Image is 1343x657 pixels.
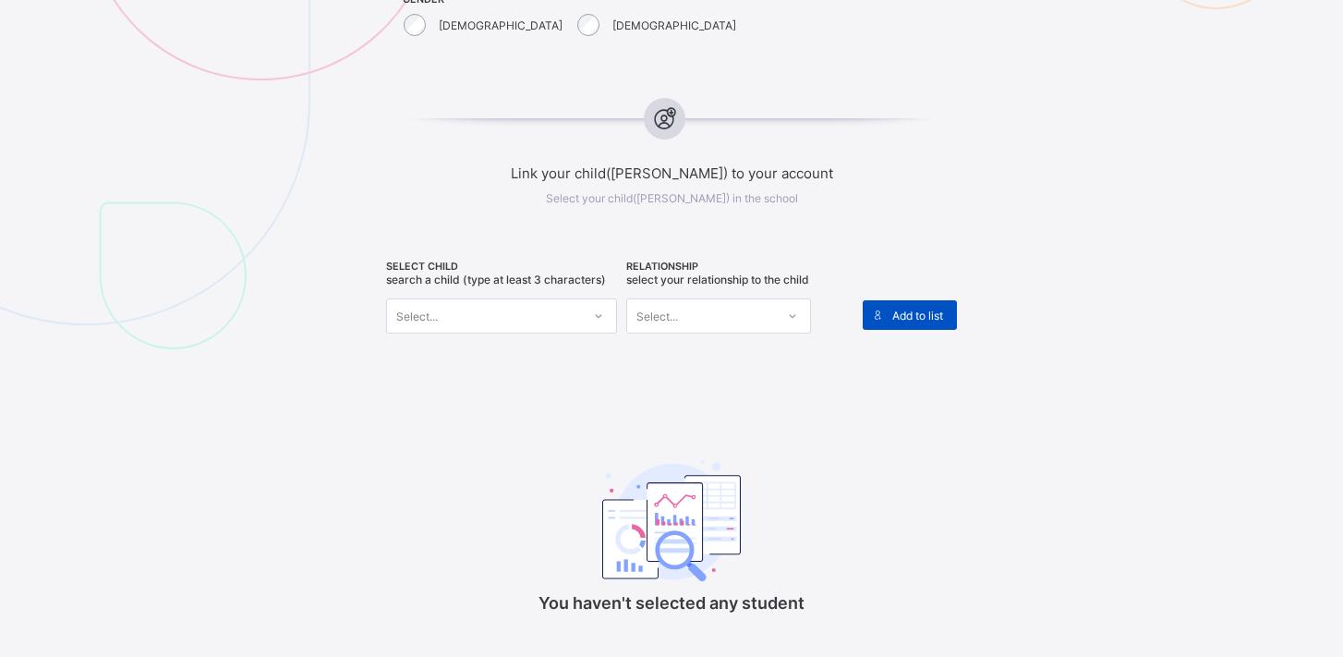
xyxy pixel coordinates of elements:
p: You haven't selected any student [487,593,856,613]
div: Select... [396,298,438,334]
span: Search a child (type at least 3 characters) [386,273,606,286]
div: Select... [636,298,678,334]
span: RELATIONSHIP [626,261,844,273]
div: You haven't selected any student [487,409,856,641]
label: [DEMOGRAPHIC_DATA] [439,18,563,32]
span: SELECT CHILD [386,261,617,273]
span: Select your relationship to the child [626,273,809,286]
img: classEmptyState.7d4ec5dc6d57f4e1adfd249b62c1c528.svg [602,460,741,582]
label: [DEMOGRAPHIC_DATA] [612,18,736,32]
span: Link your child([PERSON_NAME]) to your account [336,164,1008,182]
span: Select your child([PERSON_NAME]) in the school [546,191,798,205]
span: Add to list [892,309,943,322]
